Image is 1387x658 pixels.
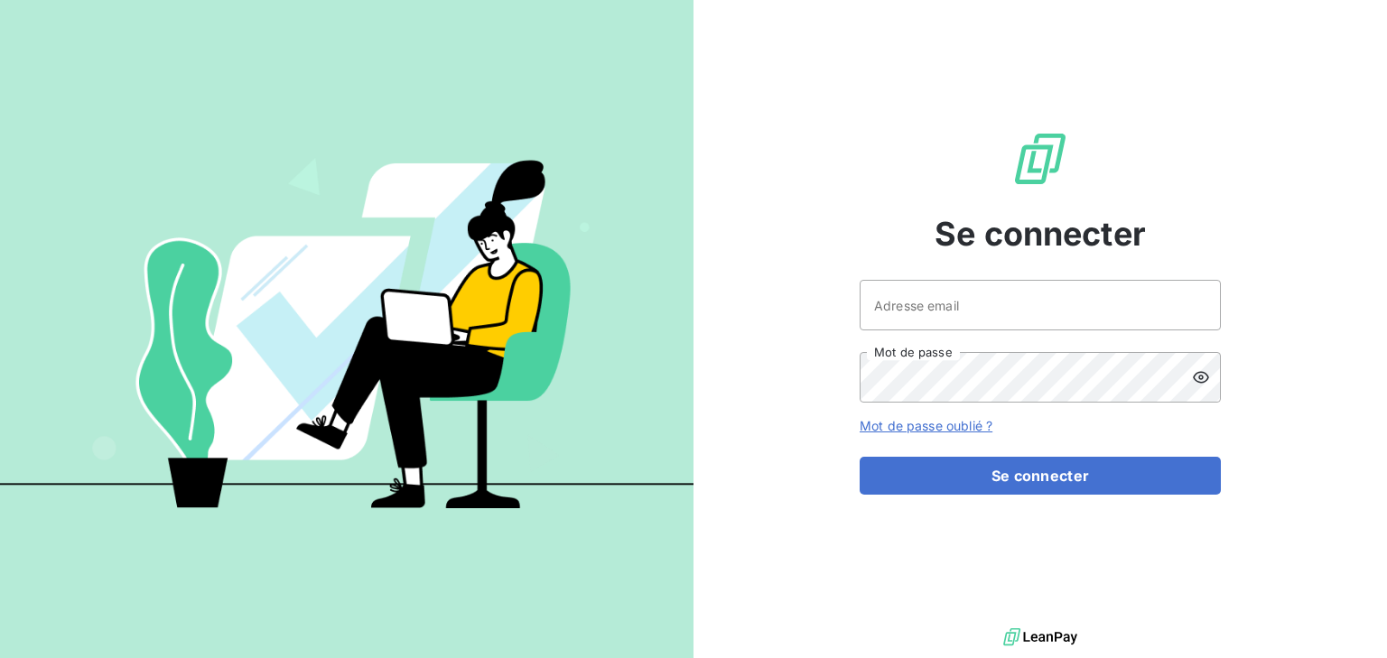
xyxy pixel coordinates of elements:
[1003,624,1077,651] img: logo
[935,209,1146,258] span: Se connecter
[860,457,1221,495] button: Se connecter
[860,280,1221,330] input: placeholder
[1011,130,1069,188] img: Logo LeanPay
[860,418,992,433] a: Mot de passe oublié ?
